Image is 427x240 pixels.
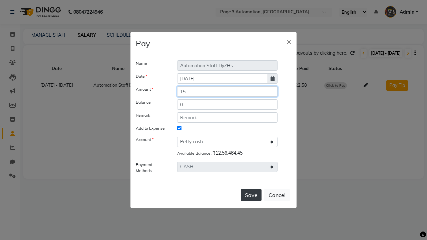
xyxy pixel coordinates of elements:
[136,37,150,49] h4: Pay
[177,73,268,84] input: yyyy-mm-dd
[177,99,278,110] input: Balance
[131,112,172,120] label: Remark
[177,86,278,97] input: Amount
[131,86,172,94] label: Amount
[281,32,297,51] button: Close
[177,112,278,123] input: Remark
[131,60,172,68] label: Name
[131,125,172,131] label: Add to Expense
[212,150,243,159] div: ₹12,56,464.45
[287,36,291,46] span: ×
[264,189,290,201] button: Cancel
[131,99,172,107] label: Balance
[177,150,212,156] label: Available Balance :
[131,162,172,174] label: Payment Methods
[131,137,172,156] label: Account
[241,189,262,201] button: Save
[177,60,278,71] input: Name
[131,73,172,81] label: Date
